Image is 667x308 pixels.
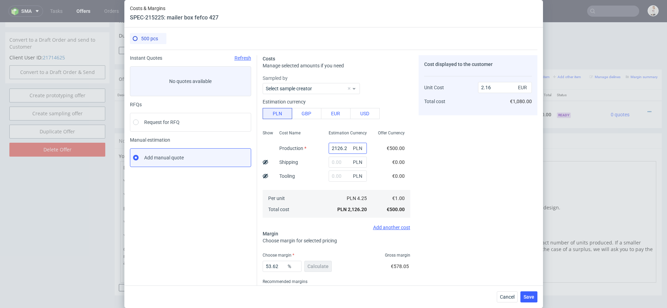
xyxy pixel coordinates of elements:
span: Total cost [268,207,289,212]
td: Duplicate of (Offer ID) [119,8,223,24]
span: €500.00 [387,207,405,212]
div: Convert to a Draft Order and send to Customer [5,10,109,32]
th: Quant. [364,67,392,79]
span: Unit Cost [424,85,444,90]
small: Manage dielines [590,53,620,57]
th: Net Total [425,67,466,79]
span: Gross margin [385,252,410,258]
span: Margin [263,231,278,236]
a: markdown [185,131,210,137]
label: Production [279,145,306,151]
small: Add line item from VMA [466,53,508,57]
input: 0.00 [329,157,367,168]
label: Tooling [279,173,295,179]
td: €500.00 [425,78,466,106]
label: No quotes available [130,66,251,96]
span: PLN [352,143,365,153]
strong: 768659 [195,90,211,95]
label: Select sample creator [266,86,312,91]
input: Convert to a Draft Order & Send [9,43,105,57]
span: Estimation Currency [329,130,367,136]
span: 0 quotes [611,90,629,95]
label: Estimation currency [263,99,306,105]
input: Save [341,25,379,32]
label: Sampled by [263,75,410,82]
span: €500.00 [387,145,405,151]
div: Add another cost [263,225,410,230]
a: Create sampling offer [9,84,105,98]
th: Dependencies [466,67,513,79]
img: ico-item-custom-a8f9c3db6a5631ce2f509e228e8b95abde266dc4376634de7b166047de09ff05.png [122,84,156,101]
input: 0.00 [263,261,302,272]
td: €1.00 [391,78,425,106]
div: RFQs [130,102,251,107]
label: Shipping [279,159,298,165]
span: Manage selected amounts if you need [263,63,344,68]
span: Per unit [268,195,285,201]
a: 21714625 [43,32,65,39]
span: Cost Name [279,130,300,136]
td: 500 [364,78,392,106]
span: Refresh [234,55,251,61]
span: €578.05 [391,264,409,269]
span: Add manual quote [144,154,184,161]
small: Add PIM line item [430,53,462,57]
span: Choose margin for selected pricing [263,238,337,243]
button: Cancel [497,291,518,302]
small: Add custom line item [512,53,550,57]
a: Duplicate Offer [9,102,105,116]
span: SPEC- 215225 [278,83,303,89]
span: % [286,261,300,271]
span: Save [524,294,534,299]
span: EUR [517,83,530,92]
label: Choose margin [263,253,294,258]
td: €500.00 [513,78,554,106]
th: Total [513,67,554,79]
button: PLN [263,108,292,119]
th: Name [230,67,363,79]
span: PLN [352,157,365,167]
span: Source: [233,97,261,102]
span: Cancel [500,294,514,299]
div: Custom • Custom [233,82,361,103]
span: Costs & Margins [130,6,219,11]
span: €1.00 [392,195,405,201]
span: Request for RFQ [144,119,180,126]
div: You can edit this note using [119,131,658,262]
span: €0.00 [392,159,405,165]
td: €0.00 [466,78,513,106]
button: Save [520,291,537,302]
span: Offer [119,54,130,60]
input: 0.00 [329,143,367,154]
input: Only numbers [229,9,374,18]
span: Manual estimation [130,137,251,143]
input: Save [119,262,156,269]
button: USD [350,108,380,119]
span: Cost displayed to the customer [424,61,493,67]
small: Margin summary [626,53,658,57]
span: 500 pcs [141,36,158,41]
span: Offer Currency [378,130,405,136]
span: PLN 4.25 [347,195,367,201]
span: €1,080.00 [510,99,532,104]
span: Total cost [424,99,445,104]
input: 0.00 [329,170,367,182]
button: EUR [321,108,351,119]
div: Recommended margins [263,277,410,286]
span: Costs [263,56,275,61]
textarea: Dear Customer, Your offer is ready. Please note that prices do not include VAT. **PRODUCTION TIME... [120,139,387,260]
a: Create prototyping offer [9,66,105,80]
span: €0.00 [392,173,405,179]
button: Force CRM resync [119,25,212,32]
span: Show [263,130,273,136]
span: Ready [557,90,571,96]
button: GBP [292,108,321,119]
th: Status [554,67,590,79]
header: SPEC-215225: mailer box fefco 427 [130,14,219,22]
p: Client User ID: [9,32,105,39]
input: Delete Offer [9,120,105,134]
div: Notes displayed below the Offer [115,111,662,126]
span: mailer box fefco 427 [233,82,277,89]
small: Add other item [553,53,581,57]
a: CBBP-1 [247,97,261,102]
